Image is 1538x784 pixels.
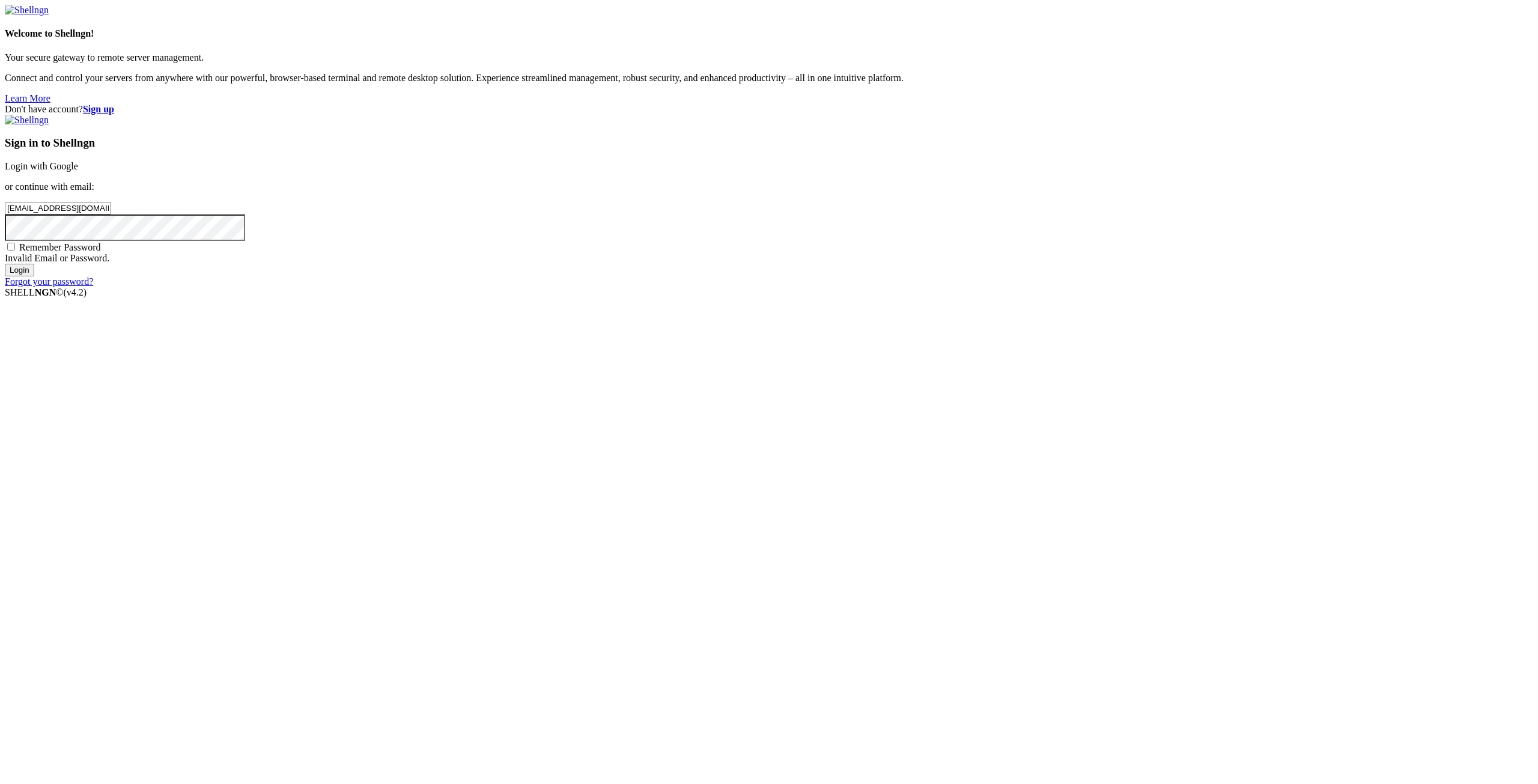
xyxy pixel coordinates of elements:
[5,136,1533,150] h3: Sign in to Shellngn
[7,243,15,251] input: Remember Password
[5,5,49,16] img: Shellngn
[5,161,78,171] a: Login with Google
[64,287,87,297] span: 4.2.0
[5,276,93,287] a: Forgot your password?
[5,264,34,276] input: Login
[83,104,114,114] a: Sign up
[5,73,1533,84] p: Connect and control your servers from anywhere with our powerful, browser-based terminal and remo...
[19,242,101,252] span: Remember Password
[5,115,49,126] img: Shellngn
[5,93,50,103] a: Learn More
[35,287,56,297] b: NGN
[5,253,1533,264] div: Invalid Email or Password.
[5,104,1533,115] div: Don't have account?
[5,202,111,214] input: Email address
[5,287,87,297] span: SHELL ©
[5,52,1533,63] p: Your secure gateway to remote server management.
[5,181,1533,192] p: or continue with email:
[5,28,1533,39] h4: Welcome to Shellngn!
